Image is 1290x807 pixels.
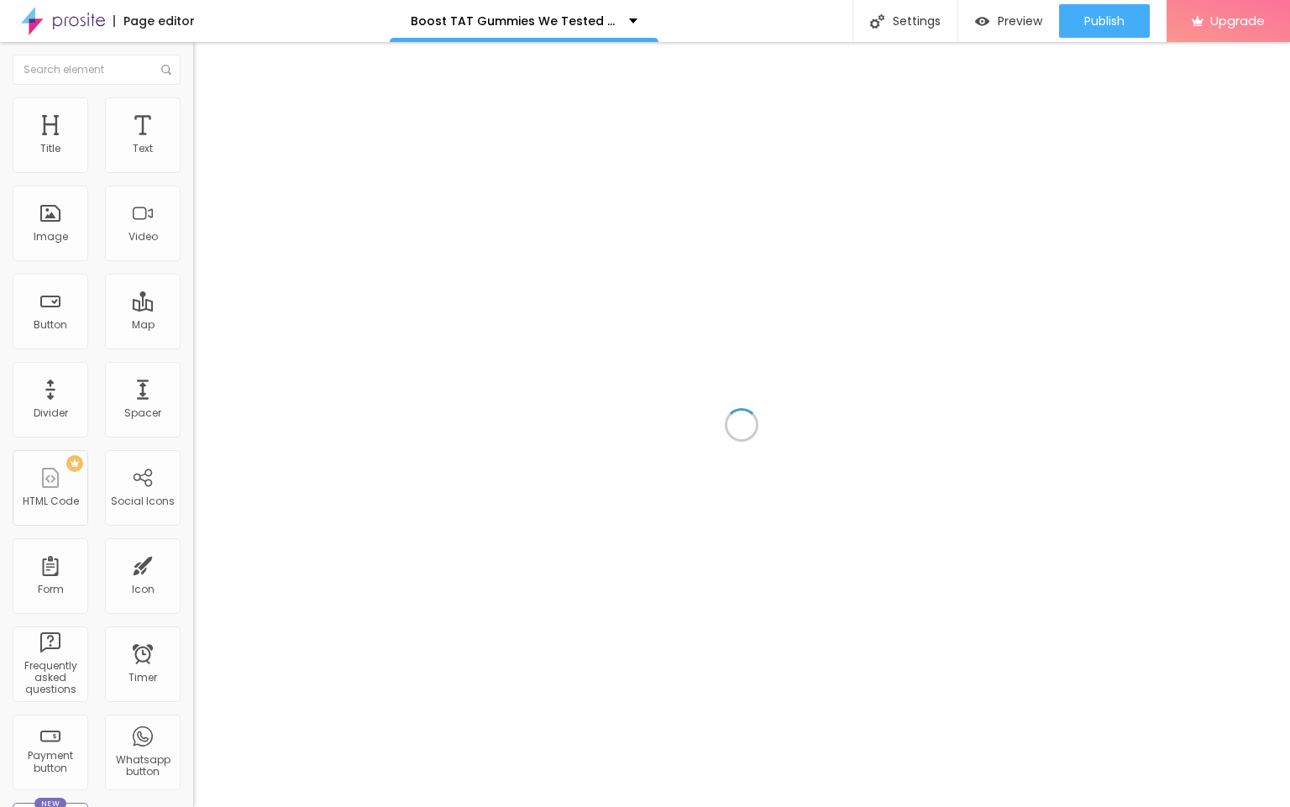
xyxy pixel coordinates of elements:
[1059,4,1150,38] button: Publish
[132,319,155,331] div: Map
[128,672,157,684] div: Timer
[17,660,83,696] div: Frequently asked questions
[113,15,195,27] div: Page editor
[34,319,67,331] div: Button
[17,750,83,774] div: Payment button
[111,495,175,507] div: Social Icons
[124,407,161,419] div: Spacer
[13,55,181,85] input: Search element
[411,15,616,27] p: Boost TAT Gummies We Tested It For 90 Days. How does it work?
[1084,14,1125,28] span: Publish
[109,754,176,778] div: Whatsapp button
[38,584,64,595] div: Form
[958,4,1059,38] button: Preview
[34,407,68,419] div: Divider
[34,231,68,243] div: Image
[870,14,884,29] img: Icone
[40,143,60,155] div: Title
[975,14,989,29] img: view-1.svg
[128,231,158,243] div: Video
[132,584,155,595] div: Icon
[998,14,1042,28] span: Preview
[1210,13,1265,28] span: Upgrade
[133,143,153,155] div: Text
[161,65,171,75] img: Icone
[23,495,79,507] div: HTML Code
